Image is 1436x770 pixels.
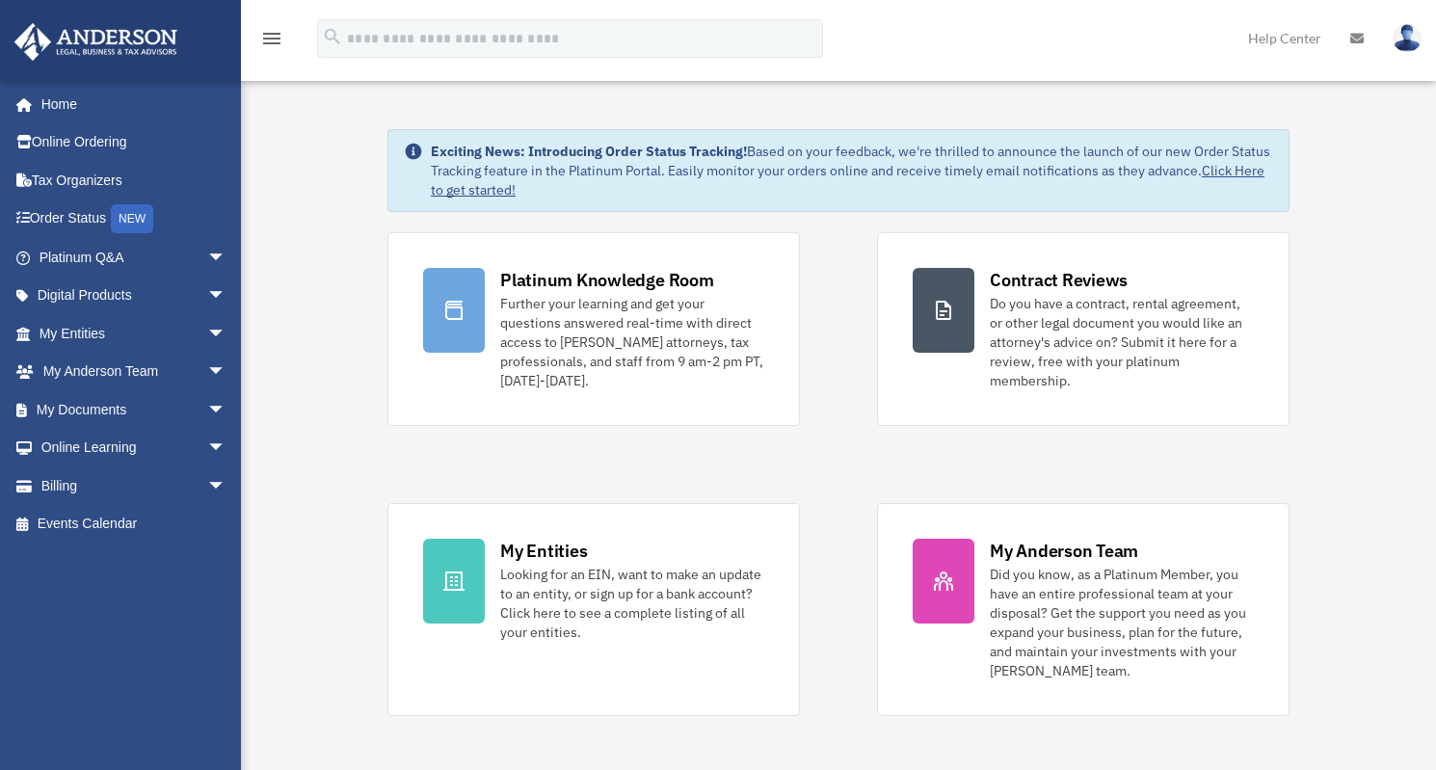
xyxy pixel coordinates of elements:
[387,232,800,426] a: Platinum Knowledge Room Further your learning and get your questions answered real-time with dire...
[431,162,1264,199] a: Click Here to get started!
[13,85,246,123] a: Home
[207,466,246,506] span: arrow_drop_down
[13,505,255,544] a: Events Calendar
[207,277,246,316] span: arrow_drop_down
[260,34,283,50] a: menu
[431,142,1273,199] div: Based on your feedback, we're thrilled to announce the launch of our new Order Status Tracking fe...
[500,268,714,292] div: Platinum Knowledge Room
[13,429,255,467] a: Online Learningarrow_drop_down
[13,277,255,315] a: Digital Productsarrow_drop_down
[207,314,246,354] span: arrow_drop_down
[990,268,1128,292] div: Contract Reviews
[207,238,246,278] span: arrow_drop_down
[500,294,764,390] div: Further your learning and get your questions answered real-time with direct access to [PERSON_NAM...
[13,390,255,429] a: My Documentsarrow_drop_down
[500,539,587,563] div: My Entities
[990,539,1138,563] div: My Anderson Team
[207,353,246,392] span: arrow_drop_down
[500,565,764,642] div: Looking for an EIN, want to make an update to an entity, or sign up for a bank account? Click her...
[13,123,255,162] a: Online Ordering
[13,466,255,505] a: Billingarrow_drop_down
[260,27,283,50] i: menu
[431,143,747,160] strong: Exciting News: Introducing Order Status Tracking!
[13,314,255,353] a: My Entitiesarrow_drop_down
[207,429,246,468] span: arrow_drop_down
[13,238,255,277] a: Platinum Q&Aarrow_drop_down
[990,294,1254,390] div: Do you have a contract, rental agreement, or other legal document you would like an attorney's ad...
[877,232,1290,426] a: Contract Reviews Do you have a contract, rental agreement, or other legal document you would like...
[111,204,153,233] div: NEW
[13,161,255,199] a: Tax Organizers
[322,26,343,47] i: search
[387,503,800,716] a: My Entities Looking for an EIN, want to make an update to an entity, or sign up for a bank accoun...
[13,199,255,239] a: Order StatusNEW
[207,390,246,430] span: arrow_drop_down
[1393,24,1422,52] img: User Pic
[877,503,1290,716] a: My Anderson Team Did you know, as a Platinum Member, you have an entire professional team at your...
[990,565,1254,680] div: Did you know, as a Platinum Member, you have an entire professional team at your disposal? Get th...
[9,23,183,61] img: Anderson Advisors Platinum Portal
[13,353,255,391] a: My Anderson Teamarrow_drop_down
